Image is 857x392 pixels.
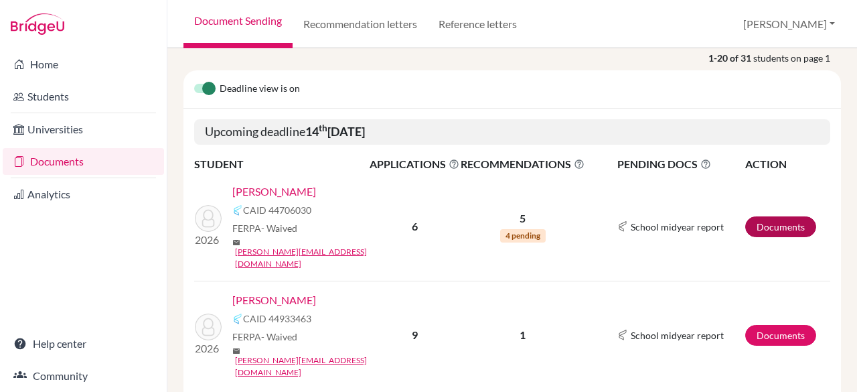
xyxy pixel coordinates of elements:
[631,220,724,234] span: School midyear report
[220,81,300,97] span: Deadline view is on
[631,328,724,342] span: School midyear report
[232,314,243,324] img: Common App logo
[232,239,240,247] span: mail
[461,156,585,172] span: RECOMMENDATIONS
[3,51,164,78] a: Home
[753,51,841,65] span: students on page 1
[3,181,164,208] a: Analytics
[235,354,378,379] a: [PERSON_NAME][EMAIL_ADDRESS][DOMAIN_NAME]
[3,116,164,143] a: Universities
[243,312,311,326] span: CAID 44933463
[3,363,164,389] a: Community
[708,51,753,65] strong: 1-20 of 31
[370,156,459,172] span: APPLICATIONS
[412,328,418,341] b: 9
[232,205,243,216] img: Common App logo
[737,11,841,37] button: [PERSON_NAME]
[11,13,64,35] img: Bridge-U
[461,210,585,226] p: 5
[617,330,628,340] img: Common App logo
[261,331,297,342] span: - Waived
[500,229,546,243] span: 4 pending
[232,221,297,235] span: FERPA
[461,327,585,343] p: 1
[232,184,316,200] a: [PERSON_NAME]
[195,232,222,248] p: 2026
[412,220,418,233] b: 6
[745,325,816,346] a: Documents
[243,203,311,217] span: CAID 44706030
[261,222,297,234] span: - Waived
[745,155,830,173] th: ACTION
[195,205,222,232] img: Borkhuis, Mariana
[195,314,222,340] img: Grubba, Charles
[194,155,369,173] th: STUDENT
[232,330,297,344] span: FERPA
[3,148,164,175] a: Documents
[232,347,240,355] span: mail
[617,221,628,232] img: Common App logo
[195,340,222,356] p: 2026
[305,124,365,139] b: 14 [DATE]
[3,83,164,110] a: Students
[319,123,327,133] sup: th
[3,330,164,357] a: Help center
[745,216,816,237] a: Documents
[235,246,378,270] a: [PERSON_NAME][EMAIL_ADDRESS][DOMAIN_NAME]
[617,156,744,172] span: PENDING DOCS
[194,119,830,145] h5: Upcoming deadline
[232,292,316,308] a: [PERSON_NAME]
